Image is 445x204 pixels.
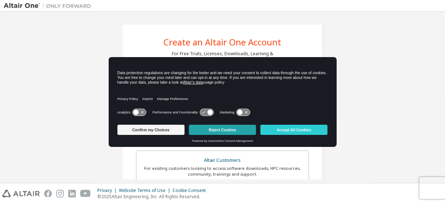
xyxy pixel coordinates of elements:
div: Create an Altair One Account [164,38,282,47]
p: © 2025 Altair Engineering, Inc. All Rights Reserved. [97,193,210,200]
img: Altair One [4,2,95,9]
img: linkedin.svg [68,190,76,197]
div: For Free Trials, Licenses, Downloads, Learning & Documentation and so much more. [172,51,273,63]
img: facebook.svg [44,190,52,197]
div: Cookie Consent [173,188,210,193]
img: altair_logo.svg [2,190,40,197]
img: instagram.svg [56,190,64,197]
div: For existing customers looking to access software downloads, HPC resources, community, trainings ... [141,165,304,177]
div: Website Terms of Use [119,188,173,193]
img: youtube.svg [80,190,91,197]
div: Altair Customers [141,155,304,165]
div: Privacy [97,188,119,193]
